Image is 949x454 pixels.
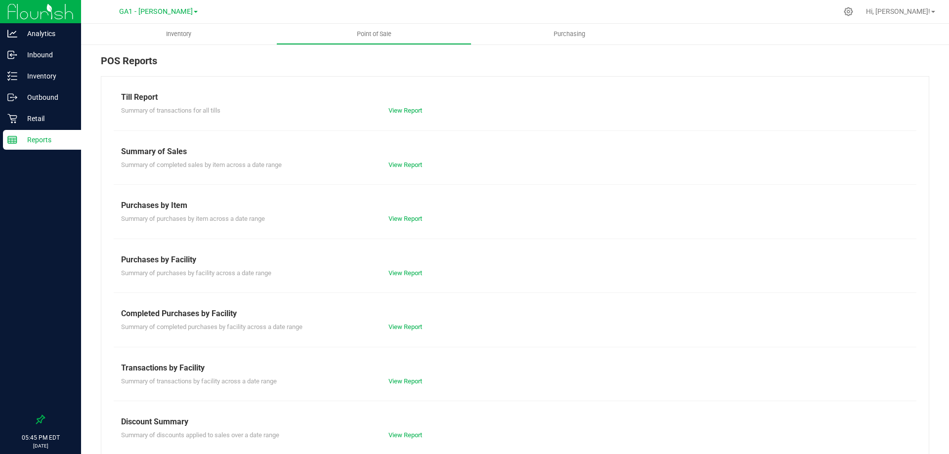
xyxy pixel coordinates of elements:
[121,91,909,103] div: Till Report
[276,24,472,44] a: Point of Sale
[81,24,276,44] a: Inventory
[10,375,40,405] iframe: Resource center
[121,308,909,320] div: Completed Purchases by Facility
[4,433,77,442] p: 05:45 PM EDT
[121,161,282,168] span: Summary of completed sales by item across a date range
[119,7,193,16] span: GA1 - [PERSON_NAME]
[17,113,77,124] p: Retail
[388,215,422,222] a: View Report
[17,134,77,146] p: Reports
[121,107,220,114] span: Summary of transactions for all tills
[17,28,77,40] p: Analytics
[388,269,422,277] a: View Report
[388,323,422,330] a: View Report
[866,7,930,15] span: Hi, [PERSON_NAME]!
[7,29,17,39] inline-svg: Analytics
[7,71,17,81] inline-svg: Inventory
[121,323,302,330] span: Summary of completed purchases by facility across a date range
[7,135,17,145] inline-svg: Reports
[7,50,17,60] inline-svg: Inbound
[17,70,77,82] p: Inventory
[121,269,271,277] span: Summary of purchases by facility across a date range
[540,30,599,39] span: Purchasing
[121,146,909,158] div: Summary of Sales
[101,53,929,76] div: POS Reports
[17,49,77,61] p: Inbound
[29,373,41,385] iframe: Resource center unread badge
[17,91,77,103] p: Outbound
[472,24,667,44] a: Purchasing
[7,114,17,124] inline-svg: Retail
[121,377,277,385] span: Summary of transactions by facility across a date range
[121,362,909,374] div: Transactions by Facility
[121,431,279,439] span: Summary of discounts applied to sales over a date range
[842,7,855,16] div: Manage settings
[388,107,422,114] a: View Report
[388,431,422,439] a: View Report
[121,200,909,211] div: Purchases by Item
[121,254,909,266] div: Purchases by Facility
[153,30,205,39] span: Inventory
[7,92,17,102] inline-svg: Outbound
[344,30,405,39] span: Point of Sale
[121,215,265,222] span: Summary of purchases by item across a date range
[388,161,422,168] a: View Report
[388,377,422,385] a: View Report
[36,414,45,424] label: Pin the sidebar to full width on large screens
[4,442,77,450] p: [DATE]
[121,416,909,428] div: Discount Summary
